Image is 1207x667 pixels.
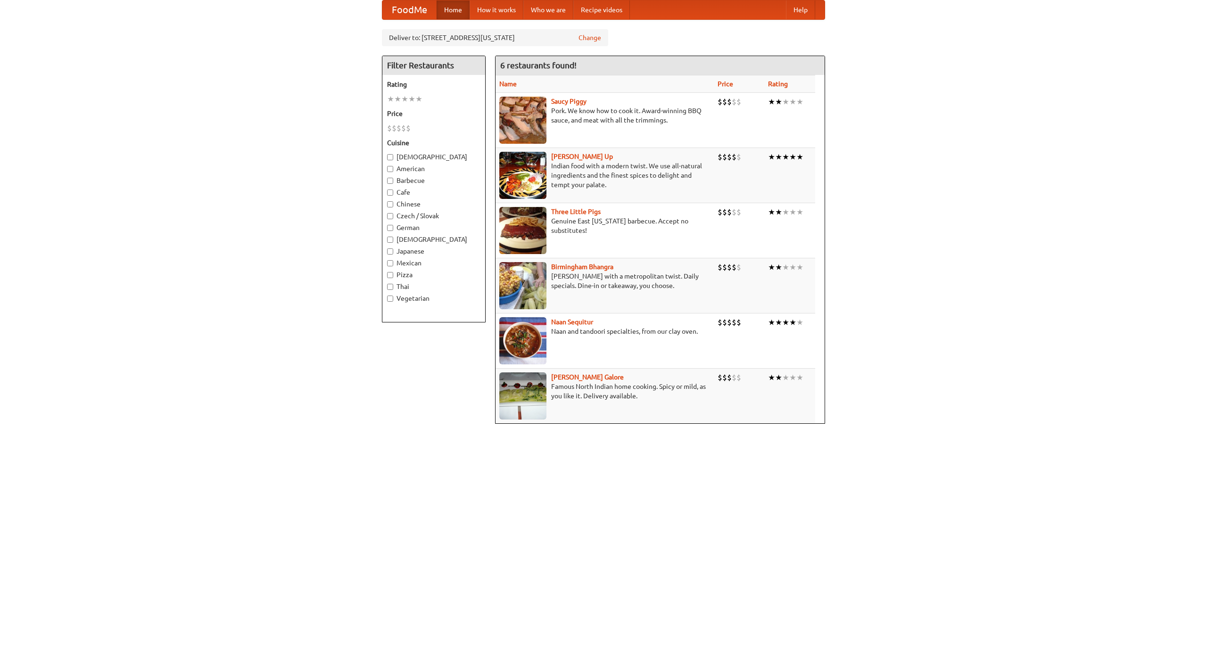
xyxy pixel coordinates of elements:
[573,0,630,19] a: Recipe videos
[768,317,775,328] li: ★
[718,80,733,88] a: Price
[499,97,546,144] img: saucy.jpg
[551,153,613,160] a: [PERSON_NAME] Up
[387,258,480,268] label: Mexican
[579,33,601,42] a: Change
[796,372,803,383] li: ★
[551,373,624,381] a: [PERSON_NAME] Galore
[499,152,546,199] img: curryup.jpg
[722,317,727,328] li: $
[387,123,392,133] li: $
[722,97,727,107] li: $
[768,152,775,162] li: ★
[499,161,710,189] p: Indian food with a modern twist. We use all-natural ingredients and the finest spices to delight ...
[727,372,732,383] li: $
[387,282,480,291] label: Thai
[718,262,722,272] li: $
[551,98,587,105] a: Saucy Piggy
[397,123,401,133] li: $
[732,262,736,272] li: $
[499,382,710,401] p: Famous North Indian home cooking. Spicy or mild, as you like it. Delivery available.
[387,223,480,232] label: German
[499,216,710,235] p: Genuine East [US_STATE] barbecue. Accept no substitutes!
[551,208,601,215] a: Three Little Pigs
[782,152,789,162] li: ★
[775,152,782,162] li: ★
[789,207,796,217] li: ★
[387,109,480,118] h5: Price
[736,372,741,383] li: $
[387,284,393,290] input: Thai
[727,317,732,328] li: $
[394,94,401,104] li: ★
[736,207,741,217] li: $
[387,154,393,160] input: [DEMOGRAPHIC_DATA]
[786,0,815,19] a: Help
[722,262,727,272] li: $
[499,106,710,125] p: Pork. We know how to cook it. Award-winning BBQ sauce, and meat with all the trimmings.
[789,97,796,107] li: ★
[387,189,393,196] input: Cafe
[775,262,782,272] li: ★
[387,294,480,303] label: Vegetarian
[782,262,789,272] li: ★
[499,80,517,88] a: Name
[727,207,732,217] li: $
[387,166,393,172] input: American
[387,237,393,243] input: [DEMOGRAPHIC_DATA]
[387,211,480,221] label: Czech / Slovak
[768,80,788,88] a: Rating
[727,262,732,272] li: $
[768,372,775,383] li: ★
[382,56,485,75] h4: Filter Restaurants
[732,152,736,162] li: $
[722,207,727,217] li: $
[789,262,796,272] li: ★
[551,263,613,271] b: Birmingham Bhangra
[392,123,397,133] li: $
[727,97,732,107] li: $
[775,317,782,328] li: ★
[775,372,782,383] li: ★
[499,272,710,290] p: [PERSON_NAME] with a metropolitan twist. Daily specials. Dine-in or takeaway, you choose.
[406,123,411,133] li: $
[727,152,732,162] li: $
[789,317,796,328] li: ★
[736,317,741,328] li: $
[718,97,722,107] li: $
[768,262,775,272] li: ★
[387,225,393,231] input: German
[796,262,803,272] li: ★
[408,94,415,104] li: ★
[387,235,480,244] label: [DEMOGRAPHIC_DATA]
[387,138,480,148] h5: Cuisine
[796,207,803,217] li: ★
[732,207,736,217] li: $
[736,97,741,107] li: $
[437,0,470,19] a: Home
[382,29,608,46] div: Deliver to: [STREET_ADDRESS][US_STATE]
[718,207,722,217] li: $
[387,248,393,255] input: Japanese
[387,270,480,280] label: Pizza
[789,372,796,383] li: ★
[782,207,789,217] li: ★
[499,207,546,254] img: littlepigs.jpg
[775,207,782,217] li: ★
[722,372,727,383] li: $
[387,296,393,302] input: Vegetarian
[387,201,393,207] input: Chinese
[782,97,789,107] li: ★
[382,0,437,19] a: FoodMe
[387,164,480,173] label: American
[768,97,775,107] li: ★
[387,213,393,219] input: Czech / Slovak
[768,207,775,217] li: ★
[775,97,782,107] li: ★
[782,372,789,383] li: ★
[499,262,546,309] img: bhangra.jpg
[387,199,480,209] label: Chinese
